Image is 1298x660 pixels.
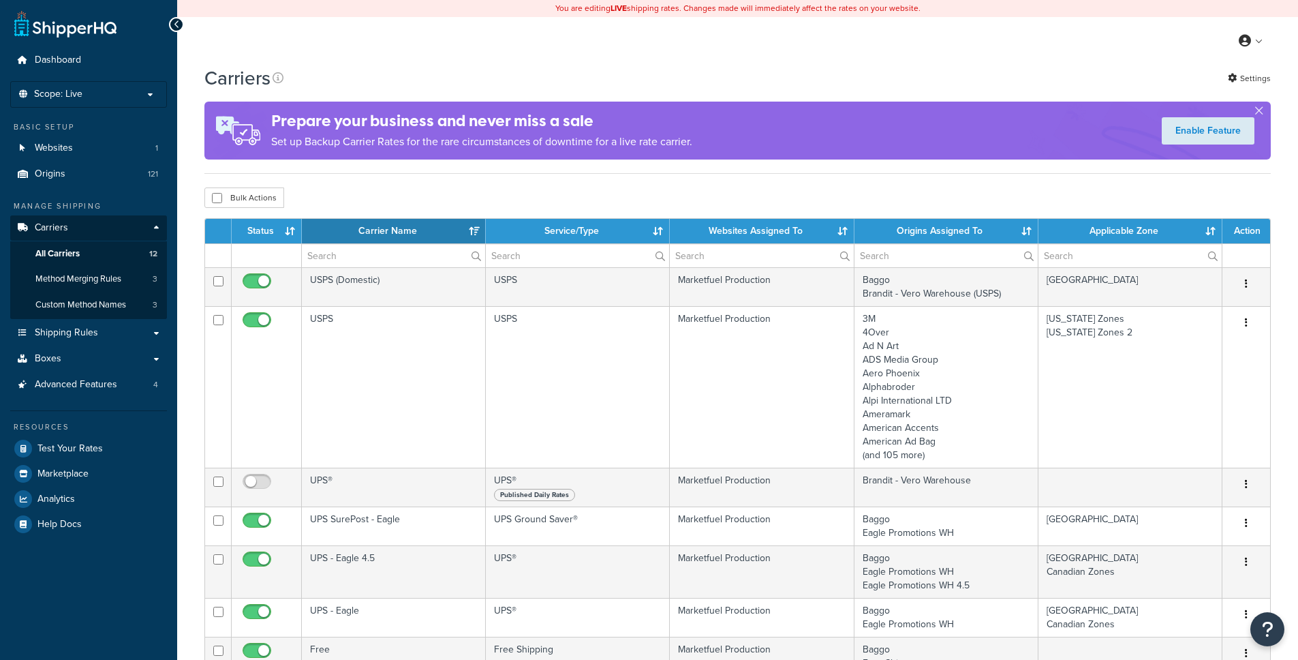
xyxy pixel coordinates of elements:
a: Custom Method Names 3 [10,292,167,318]
td: Baggo Brandit - Vero Warehouse (USPS) [854,267,1038,306]
a: Dashboard [10,48,167,73]
td: Baggo Eagle Promotions WH Eagle Promotions WH 4.5 [854,545,1038,598]
td: [GEOGRAPHIC_DATA] Canadian Zones [1038,598,1222,637]
span: Help Docs [37,519,82,530]
td: USPS [302,306,486,468]
button: Bulk Actions [204,187,284,208]
td: Marketfuel Production [670,545,854,598]
th: Applicable Zone: activate to sort column ascending [1038,219,1222,243]
li: Origins [10,162,167,187]
input: Search [854,244,1038,267]
td: UPS SurePost - Eagle [302,507,486,545]
div: Resources [10,421,167,433]
div: Manage Shipping [10,200,167,212]
a: Websites 1 [10,136,167,161]
span: 3 [153,299,157,311]
span: Published Daily Rates [494,489,575,501]
span: Dashboard [35,55,81,66]
a: All Carriers 12 [10,241,167,267]
span: 121 [148,168,158,180]
span: Custom Method Names [35,299,126,311]
li: Method Merging Rules [10,267,167,292]
li: All Carriers [10,241,167,267]
h1: Carriers [204,65,271,91]
input: Search [302,244,485,267]
li: Custom Method Names [10,292,167,318]
span: Origins [35,168,65,180]
td: UPS® [302,468,486,507]
a: Method Merging Rules 3 [10,267,167,292]
th: Websites Assigned To: activate to sort column ascending [670,219,854,243]
span: Test Your Rates [37,443,103,455]
a: ShipperHQ Home [14,10,117,37]
td: UPS® [486,468,670,507]
div: Basic Setup [10,121,167,133]
td: UPS - Eagle [302,598,486,637]
li: Advanced Features [10,372,167,397]
a: Shipping Rules [10,320,167,346]
td: Brandit - Vero Warehouse [854,468,1038,507]
td: Marketfuel Production [670,468,854,507]
th: Service/Type: activate to sort column ascending [486,219,670,243]
th: Origins Assigned To: activate to sort column ascending [854,219,1038,243]
th: Status: activate to sort column ascending [232,219,302,243]
li: Websites [10,136,167,161]
td: Baggo Eagle Promotions WH [854,598,1038,637]
td: Marketfuel Production [670,598,854,637]
span: Boxes [35,353,61,365]
td: Marketfuel Production [670,306,854,468]
span: Carriers [35,222,68,234]
td: [GEOGRAPHIC_DATA] [1038,267,1222,306]
a: Carriers [10,215,167,241]
span: Scope: Live [34,89,82,100]
span: Websites [35,142,73,154]
a: Analytics [10,487,167,511]
a: Origins 121 [10,162,167,187]
a: Advanced Features 4 [10,372,167,397]
img: ad-rules-rateshop-fe6ec290ccb7230408bd80ed9643f0289d75e0ffd9eb532fc0e269fcd187b520.png [204,102,271,160]
input: Search [670,244,853,267]
td: UPS - Eagle 4.5 [302,545,486,598]
a: Settings [1228,69,1271,88]
a: Marketplace [10,462,167,486]
td: 3M 4Over Ad N Art ADS Media Group Aero Phoenix Alphabroder Alpi International LTD Ameramark Ameri... [854,306,1038,468]
span: Marketplace [37,468,89,480]
span: Shipping Rules [35,327,98,339]
li: Carriers [10,215,167,319]
td: USPS (Domestic) [302,267,486,306]
th: Carrier Name: activate to sort column ascending [302,219,486,243]
input: Search [1038,244,1222,267]
td: Marketfuel Production [670,507,854,545]
td: [GEOGRAPHIC_DATA] Canadian Zones [1038,545,1222,598]
td: UPS® [486,545,670,598]
button: Open Resource Center [1250,612,1284,646]
td: Marketfuel Production [670,267,854,306]
th: Action [1222,219,1270,243]
td: [US_STATE] Zones [US_STATE] Zones 2 [1038,306,1222,468]
td: USPS [486,267,670,306]
a: Help Docs [10,512,167,537]
span: 4 [153,379,158,391]
p: Set up Backup Carrier Rates for the rare circumstances of downtime for a live rate carrier. [271,132,692,151]
td: USPS [486,306,670,468]
td: [GEOGRAPHIC_DATA] [1038,507,1222,545]
a: Boxes [10,346,167,372]
td: UPS Ground Saver® [486,507,670,545]
a: Enable Feature [1162,117,1254,145]
b: LIVE [611,2,627,14]
h4: Prepare your business and never miss a sale [271,110,692,132]
td: UPS® [486,598,670,637]
span: Method Merging Rules [35,273,121,285]
span: Analytics [37,494,75,505]
span: 12 [149,248,157,260]
a: Test Your Rates [10,436,167,461]
span: 3 [153,273,157,285]
span: 1 [155,142,158,154]
input: Search [486,244,669,267]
